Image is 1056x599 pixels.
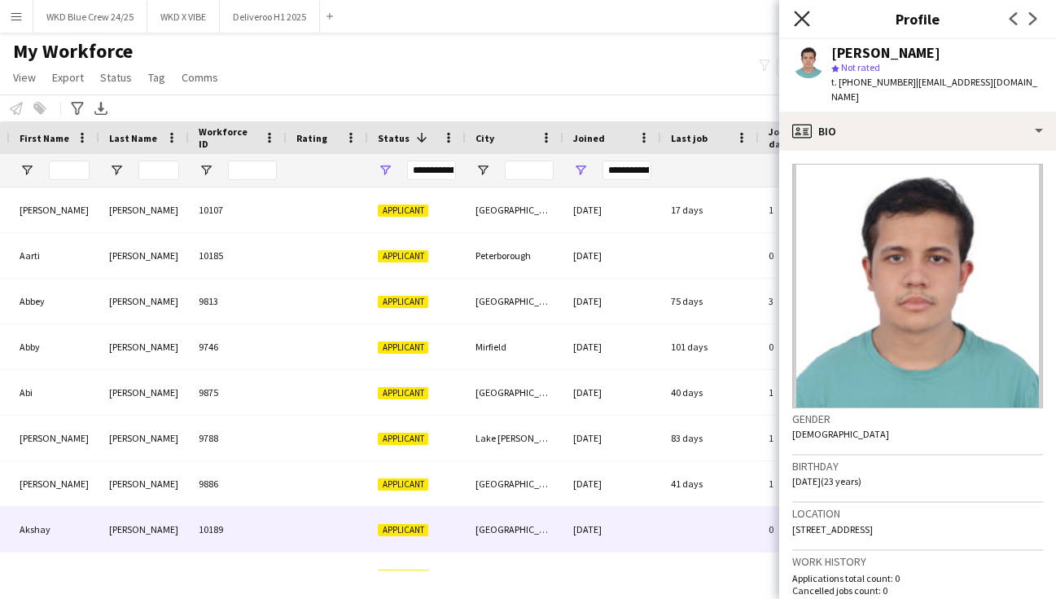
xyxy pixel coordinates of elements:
div: [DATE] [563,324,661,369]
div: 3 [759,279,865,324]
span: Joined [573,132,605,144]
span: First Name [20,132,69,144]
input: City Filter Input [505,161,554,180]
div: [PERSON_NAME] [99,370,189,415]
app-action-btn: Export XLSX [91,99,111,118]
span: [STREET_ADDRESS] [792,523,873,535]
div: 9788 [189,416,287,460]
div: 1 [759,187,865,232]
span: Applicant [378,478,428,491]
a: Tag [142,67,172,88]
div: [GEOGRAPHIC_DATA] [466,461,563,506]
a: View [7,67,42,88]
span: [DEMOGRAPHIC_DATA] [792,428,889,440]
div: [DATE] [563,461,661,506]
h3: Work history [792,554,1043,569]
app-action-btn: Advanced filters [68,99,87,118]
div: 75 days [661,279,759,324]
div: Abi [10,370,99,415]
div: 9875 [189,370,287,415]
span: Applicant [378,433,428,445]
div: [DATE] [563,553,661,597]
div: [DATE] [563,279,661,324]
div: 9886 [189,461,287,506]
div: [GEOGRAPHIC_DATA] [466,279,563,324]
div: 9813 [189,279,287,324]
div: [GEOGRAPHIC_DATA] [466,370,563,415]
span: Applicant [378,250,428,262]
span: Applicant [378,205,428,217]
span: Export [52,70,84,85]
button: WKD X VIBE [147,1,220,33]
span: Not rated [841,61,880,73]
div: [DATE] [563,507,661,552]
span: Rating [296,132,327,144]
div: Bio [779,112,1056,151]
span: Applicant [378,296,428,308]
span: Tag [148,70,165,85]
button: Deliveroo H1 2025 [220,1,320,33]
a: Export [46,67,90,88]
span: Workforce ID [199,126,257,150]
h3: Location [792,506,1043,521]
div: 0 [759,507,865,552]
div: Albie [10,553,99,597]
span: [DATE] (23 years) [792,475,861,487]
div: [PERSON_NAME] [99,279,189,324]
span: Last Name [109,132,157,144]
button: Open Filter Menu [20,163,34,178]
span: My Workforce [13,39,133,64]
div: Abby [10,324,99,369]
button: WKD Blue Crew 24/25 [33,1,147,33]
h3: Profile [779,8,1056,29]
button: Open Filter Menu [109,163,124,178]
div: [DATE] [563,233,661,278]
span: Status [100,70,132,85]
h3: Birthday [792,459,1043,473]
div: 40 days [661,370,759,415]
div: 17 days [661,187,759,232]
div: 1 [759,461,865,506]
span: City [475,132,494,144]
span: t. [PHONE_NUMBER] [831,76,916,88]
div: Abbey [10,279,99,324]
button: Open Filter Menu [378,163,392,178]
span: Applicant [378,570,428,582]
span: Last job [671,132,708,144]
div: Peterborough [466,233,563,278]
h3: Gender [792,412,1043,426]
div: 1 [759,370,865,415]
div: [PERSON_NAME] [99,233,189,278]
span: Jobs (last 90 days) [769,126,835,150]
div: [DATE] [563,187,661,232]
span: Comms [182,70,218,85]
div: 0 [759,233,865,278]
button: Everyone9,774 [777,57,858,77]
div: [PERSON_NAME] [99,187,189,232]
div: [PERSON_NAME] [99,324,189,369]
input: Workforce ID Filter Input [228,161,277,180]
span: Applicant [378,387,428,399]
img: Crew avatar or photo [792,164,1043,408]
div: [PERSON_NAME] [831,46,940,60]
div: [PERSON_NAME] [99,507,189,552]
div: 83 days [661,416,759,460]
div: 61 days [661,553,759,597]
input: Last Name Filter Input [138,161,179,180]
button: Open Filter Menu [475,163,490,178]
a: Status [94,67,138,88]
p: Applications total count: 0 [792,572,1043,584]
span: Status [378,132,410,144]
div: [PERSON_NAME] [99,461,189,506]
div: [GEOGRAPHIC_DATA] [466,507,563,552]
div: 1 [759,416,865,460]
button: Open Filter Menu [573,163,588,178]
div: 9746 [189,324,287,369]
div: 10185 [189,233,287,278]
span: Applicant [378,341,428,354]
div: [DATE] [563,416,661,460]
div: [PERSON_NAME] [10,416,99,460]
span: Applicant [378,524,428,536]
div: [PERSON_NAME] [10,461,99,506]
div: 0 [759,324,865,369]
